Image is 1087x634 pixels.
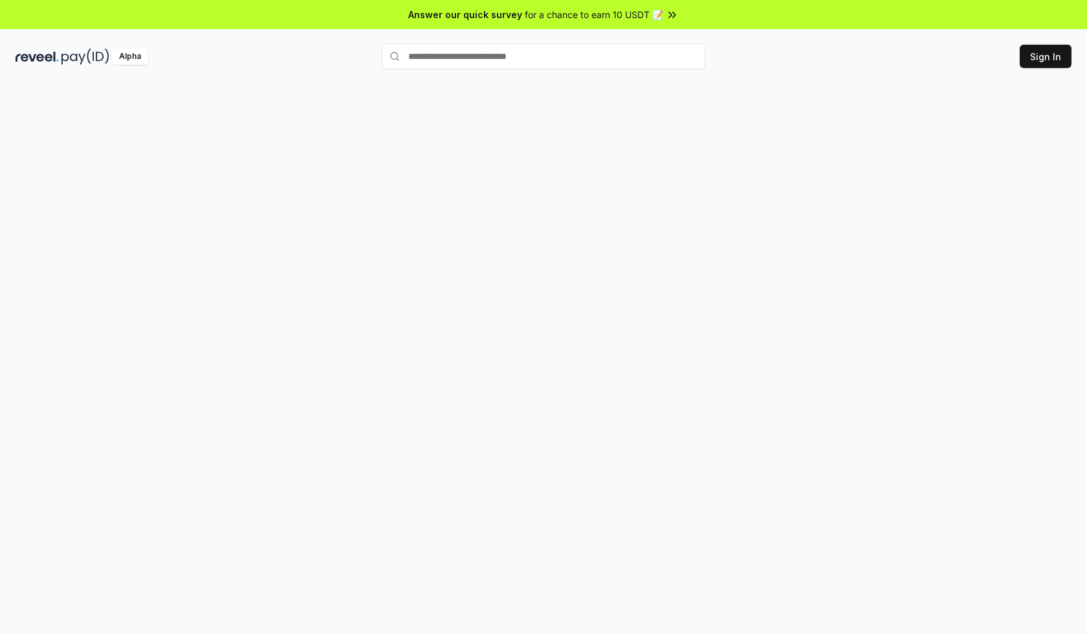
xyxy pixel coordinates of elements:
[112,49,148,65] div: Alpha
[1020,45,1071,68] button: Sign In
[61,49,109,65] img: pay_id
[16,49,59,65] img: reveel_dark
[408,8,522,21] span: Answer our quick survey
[525,8,663,21] span: for a chance to earn 10 USDT 📝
